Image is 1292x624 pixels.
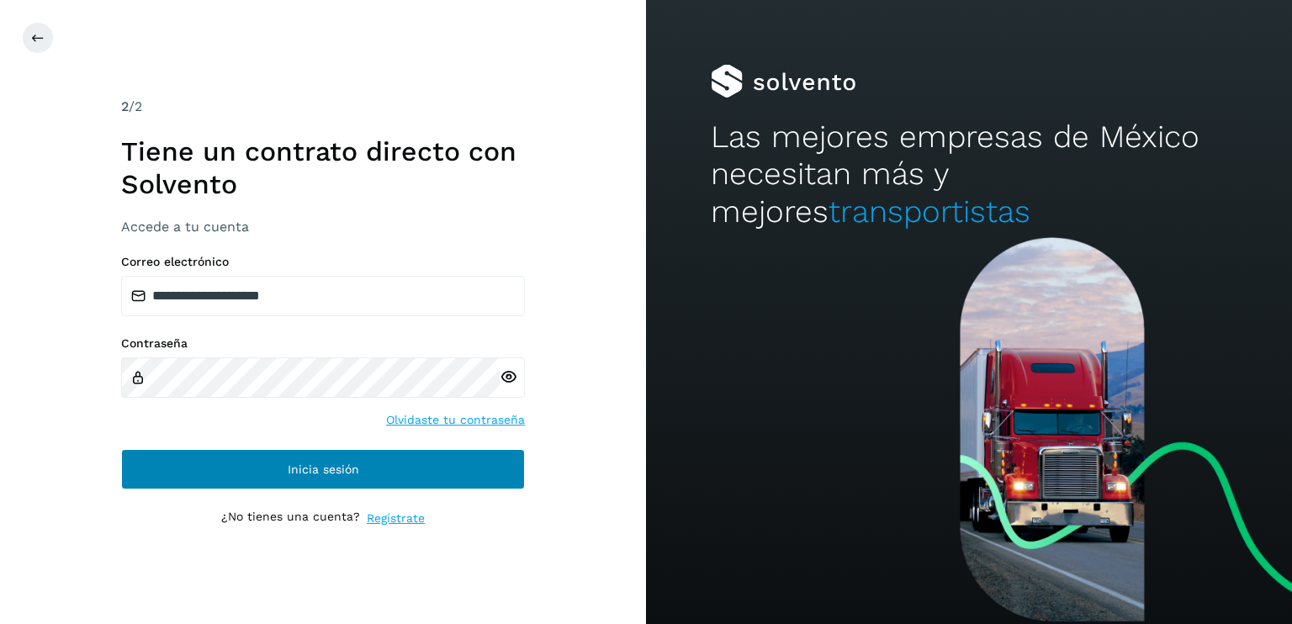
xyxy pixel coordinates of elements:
button: Inicia sesión [121,449,525,489]
a: Olvidaste tu contraseña [386,411,525,429]
label: Contraseña [121,336,525,351]
p: ¿No tienes una cuenta? [221,510,360,527]
h1: Tiene un contrato directo con Solvento [121,135,525,200]
div: /2 [121,97,525,117]
h3: Accede a tu cuenta [121,219,525,235]
h2: Las mejores empresas de México necesitan más y mejores [711,119,1227,230]
span: 2 [121,98,129,114]
a: Regístrate [367,510,425,527]
span: transportistas [829,193,1030,230]
span: Inicia sesión [288,463,359,475]
label: Correo electrónico [121,255,525,269]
